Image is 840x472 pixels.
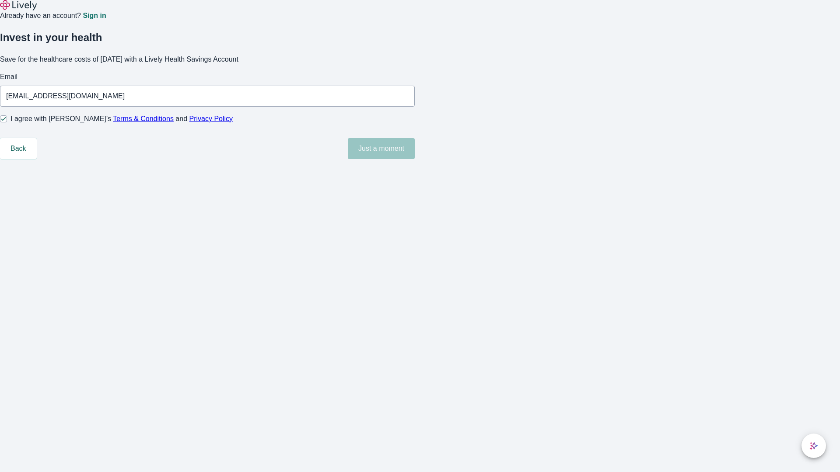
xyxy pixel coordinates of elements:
svg: Lively AI Assistant [809,441,818,450]
a: Privacy Policy [189,115,233,122]
span: I agree with [PERSON_NAME]’s and [10,114,233,124]
button: chat [801,434,826,458]
a: Sign in [83,12,106,19]
a: Terms & Conditions [113,115,174,122]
